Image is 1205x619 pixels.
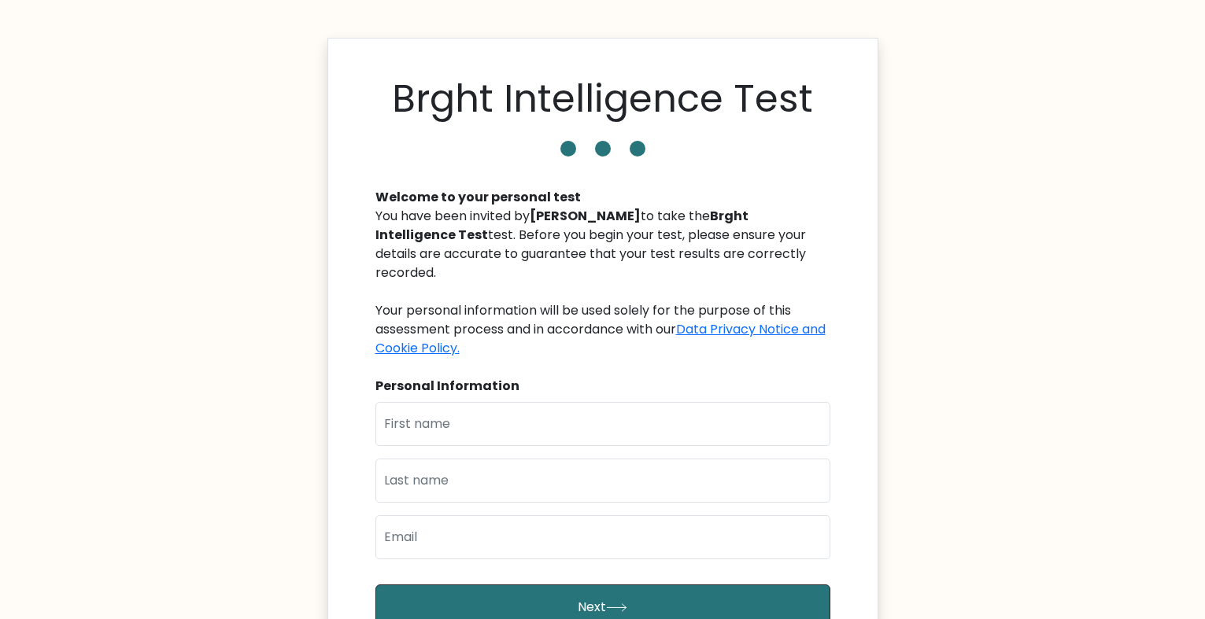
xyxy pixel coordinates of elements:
input: Last name [375,459,830,503]
div: Welcome to your personal test [375,188,830,207]
a: Data Privacy Notice and Cookie Policy. [375,320,826,357]
input: Email [375,515,830,559]
div: Personal Information [375,377,830,396]
b: [PERSON_NAME] [530,207,641,225]
div: You have been invited by to take the test. Before you begin your test, please ensure your details... [375,207,830,358]
h1: Brght Intelligence Test [392,76,813,122]
b: Brght Intelligence Test [375,207,749,244]
input: First name [375,402,830,446]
